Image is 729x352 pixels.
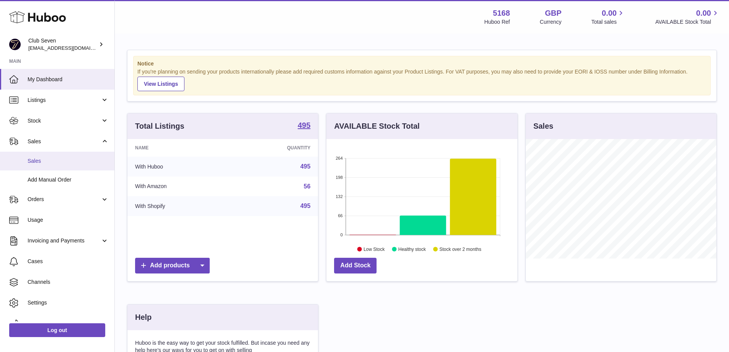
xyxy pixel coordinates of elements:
[493,8,510,18] strong: 5168
[540,18,562,26] div: Currency
[484,18,510,26] div: Huboo Ref
[338,213,343,218] text: 66
[135,312,152,323] h3: Help
[137,77,184,91] a: View Listings
[28,320,109,327] span: Returns
[298,121,310,129] strong: 495
[28,216,109,224] span: Usage
[655,18,720,26] span: AVAILABLE Stock Total
[398,246,426,252] text: Healthy stock
[28,278,109,286] span: Channels
[28,299,109,306] span: Settings
[127,139,232,157] th: Name
[28,157,109,165] span: Sales
[336,175,342,180] text: 198
[696,8,711,18] span: 0.00
[127,177,232,196] td: With Amazon
[137,60,706,67] strong: Notice
[545,8,561,18] strong: GBP
[591,18,625,26] span: Total sales
[336,156,342,160] text: 264
[9,39,21,50] img: info@wearclubseven.com
[440,246,481,252] text: Stock over 2 months
[127,157,232,177] td: With Huboo
[298,121,310,131] a: 495
[28,117,101,124] span: Stock
[28,76,109,83] span: My Dashboard
[364,246,385,252] text: Low Stock
[28,138,101,145] span: Sales
[28,45,113,51] span: [EMAIL_ADDRESS][DOMAIN_NAME]
[28,37,97,52] div: Club Seven
[28,196,101,203] span: Orders
[9,323,105,337] a: Log out
[533,121,553,131] h3: Sales
[137,68,706,91] div: If you're planning on sending your products internationally please add required customs informati...
[591,8,625,26] a: 0.00 Total sales
[341,232,343,237] text: 0
[655,8,720,26] a: 0.00 AVAILABLE Stock Total
[300,203,311,209] a: 495
[334,121,419,131] h3: AVAILABLE Stock Total
[28,258,109,265] span: Cases
[602,8,617,18] span: 0.00
[135,121,184,131] h3: Total Listings
[28,176,109,183] span: Add Manual Order
[135,258,210,273] a: Add products
[28,97,101,104] span: Listings
[28,237,101,244] span: Invoicing and Payments
[232,139,318,157] th: Quantity
[127,196,232,216] td: With Shopify
[300,163,311,170] a: 495
[334,258,377,273] a: Add Stock
[304,183,311,190] a: 56
[336,194,342,199] text: 132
